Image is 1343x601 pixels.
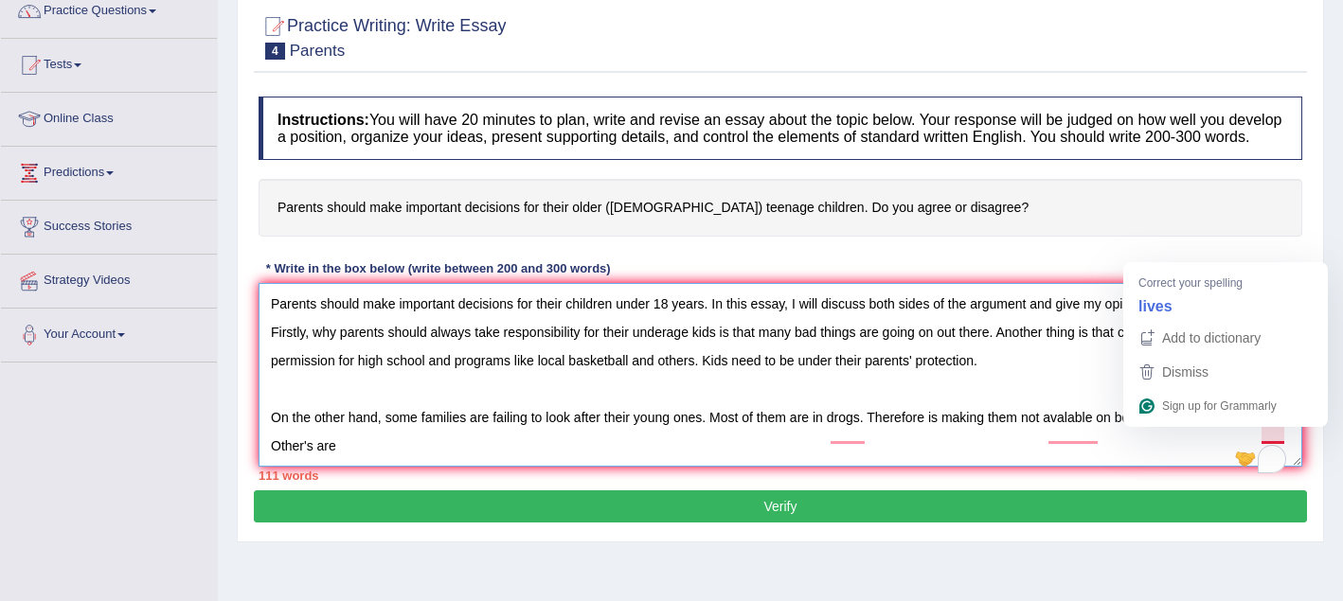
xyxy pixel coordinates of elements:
[259,12,506,60] h2: Practice Writing: Write Essay
[259,467,1302,485] div: 111 words
[259,283,1302,467] textarea: To enrich screen reader interactions, please activate Accessibility in Grammarly extension settings
[1,93,217,140] a: Online Class
[254,490,1307,522] button: Verify
[278,112,369,128] b: Instructions:
[265,43,285,60] span: 4
[1,255,217,302] a: Strategy Videos
[1,39,217,86] a: Tests
[259,179,1302,237] h4: Parents should make important decisions for their older ([DEMOGRAPHIC_DATA]) teenage children. Do...
[290,42,346,60] small: Parents
[1,201,217,248] a: Success Stories
[1,309,217,356] a: Your Account
[1,147,217,194] a: Predictions
[259,260,618,278] div: * Write in the box below (write between 200 and 300 words)
[259,97,1302,160] h4: You will have 20 minutes to plan, write and revise an essay about the topic below. Your response ...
